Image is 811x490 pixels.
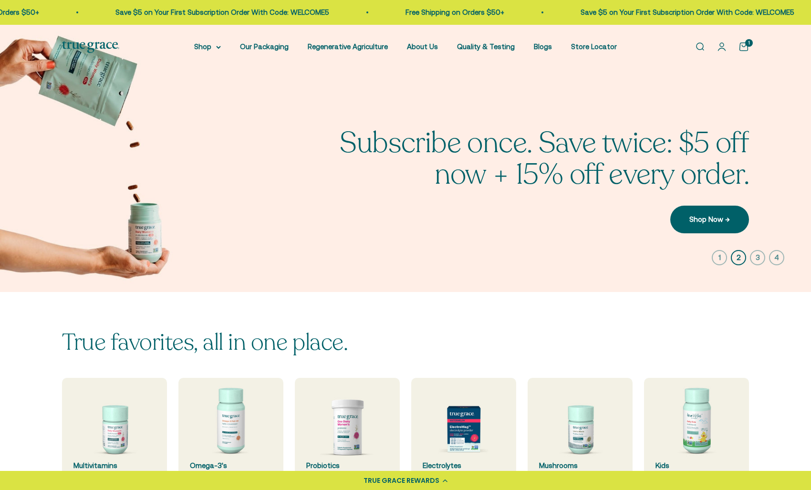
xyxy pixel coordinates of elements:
p: Save $5 on Your First Subscription Order With Code: WELCOME5 [579,7,792,18]
a: Mushrooms [528,378,633,483]
div: Kids [655,460,738,471]
a: About Us [407,42,438,51]
button: 3 [750,250,765,265]
div: Electrolytes [423,460,505,471]
a: Store Locator [571,42,617,51]
a: Our Packaging [240,42,289,51]
div: Multivitamins [73,460,156,471]
split-lines: Subscribe once. Save twice: $5 off now + 15% off every order. [340,124,749,194]
a: Free Shipping on Orders $50+ [404,8,502,16]
button: 4 [769,250,784,265]
a: Quality & Testing [457,42,515,51]
a: Kids [644,378,749,483]
div: Mushrooms [539,460,621,471]
a: Omega-3's [178,378,283,483]
div: Omega-3's [190,460,272,471]
a: Regenerative Agriculture [308,42,388,51]
button: 1 [712,250,727,265]
a: Shop Now → [670,206,749,233]
a: Multivitamins [62,378,167,483]
a: Blogs [534,42,552,51]
div: Probiotics [306,460,388,471]
button: 2 [731,250,746,265]
split-lines: True favorites, all in one place. [62,327,348,358]
div: TRUE GRACE REWARDS [364,476,439,486]
cart-count: 1 [745,39,753,47]
a: Electrolytes [411,378,516,483]
summary: Shop [194,41,221,52]
a: Probiotics [295,378,400,483]
p: Save $5 on Your First Subscription Order With Code: WELCOME5 [114,7,327,18]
